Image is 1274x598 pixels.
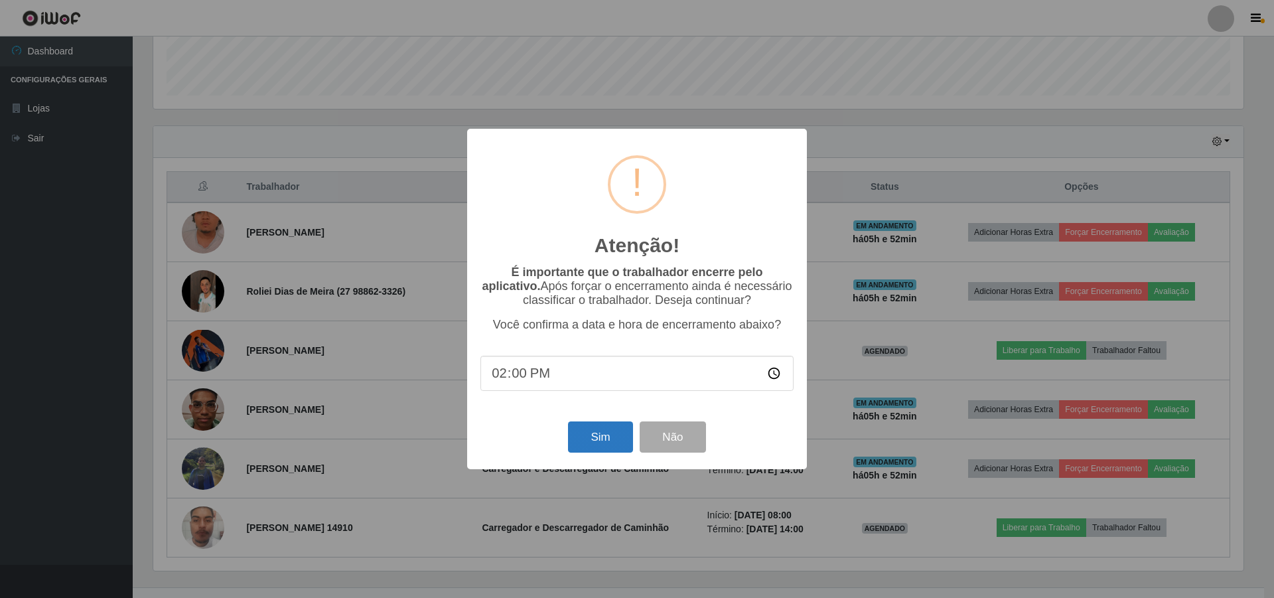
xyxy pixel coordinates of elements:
h2: Atenção! [595,234,679,258]
button: Sim [568,421,632,453]
p: Após forçar o encerramento ainda é necessário classificar o trabalhador. Deseja continuar? [480,265,794,307]
b: É importante que o trabalhador encerre pelo aplicativo. [482,265,762,293]
button: Não [640,421,705,453]
p: Você confirma a data e hora de encerramento abaixo? [480,318,794,332]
